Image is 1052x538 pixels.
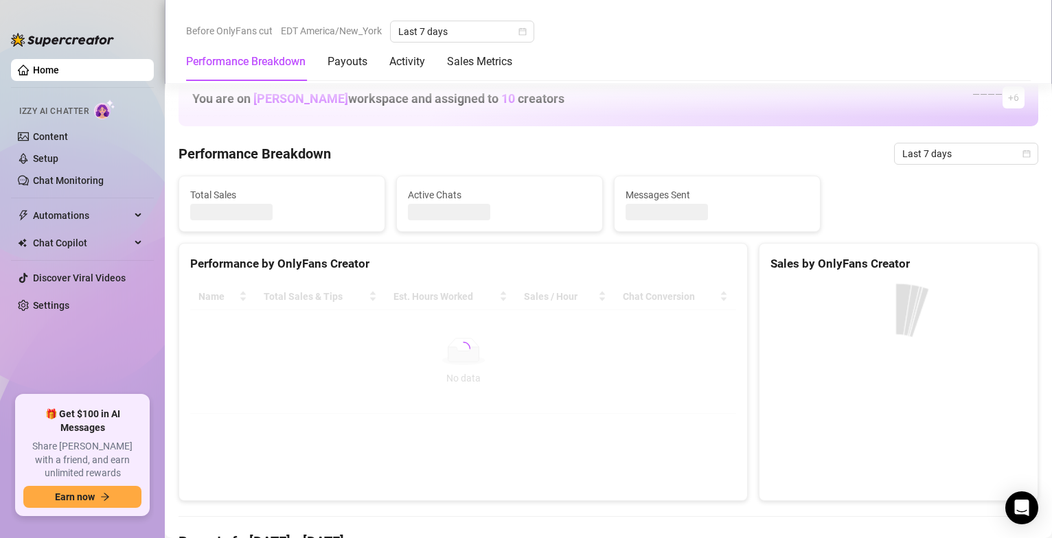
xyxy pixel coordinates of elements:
[33,175,104,186] a: Chat Monitoring
[253,91,348,106] span: [PERSON_NAME]
[626,187,809,202] span: Messages Sent
[190,187,374,202] span: Total Sales
[1005,491,1038,524] div: Open Intercom Messenger
[902,143,1030,164] span: Last 7 days
[11,33,114,47] img: logo-BBDzfeDw.svg
[33,300,69,311] a: Settings
[328,54,367,70] div: Payouts
[33,131,68,142] a: Content
[398,21,526,42] span: Last 7 days
[18,210,29,221] span: thunderbolt
[192,91,564,106] h1: You are on workspace and assigned to creators
[23,440,141,480] span: Share [PERSON_NAME] with a friend, and earn unlimited rewards
[23,486,141,508] button: Earn nowarrow-right
[186,54,306,70] div: Performance Breakdown
[972,86,1025,108] div: — — — —
[281,21,382,41] span: EDT America/New_York
[18,238,27,248] img: Chat Copilot
[94,100,115,119] img: AI Chatter
[55,491,95,502] span: Earn now
[33,153,58,164] a: Setup
[770,255,1027,273] div: Sales by OnlyFans Creator
[457,342,470,355] span: loading
[33,272,126,283] a: Discover Viral Videos
[501,91,515,106] span: 10
[447,54,512,70] div: Sales Metrics
[23,408,141,434] span: 🎁 Get $100 in AI Messages
[186,21,273,41] span: Before OnlyFans cut
[33,204,130,226] span: Automations
[190,255,736,273] div: Performance by OnlyFans Creator
[1008,90,1019,105] span: + 6
[179,144,331,163] h4: Performance Breakdown
[19,105,89,118] span: Izzy AI Chatter
[518,27,527,36] span: calendar
[1022,150,1031,158] span: calendar
[100,492,110,502] span: arrow-right
[408,187,591,202] span: Active Chats
[389,54,425,70] div: Activity
[33,65,59,75] a: Home
[33,232,130,254] span: Chat Copilot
